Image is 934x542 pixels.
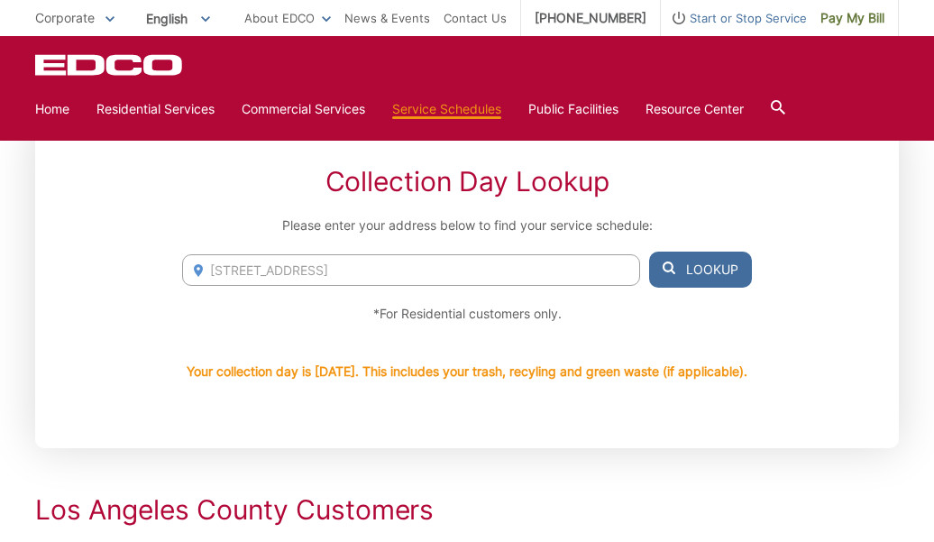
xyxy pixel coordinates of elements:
[392,99,501,119] a: Service Schedules
[820,8,884,28] span: Pay My Bill
[444,8,507,28] a: Contact Us
[649,252,752,288] button: Lookup
[35,99,69,119] a: Home
[344,8,430,28] a: News & Events
[182,304,752,324] p: *For Residential customers only.
[244,8,331,28] a: About EDCO
[96,99,215,119] a: Residential Services
[182,216,752,235] p: Please enter your address below to find your service schedule:
[242,99,365,119] a: Commercial Services
[646,99,744,119] a: Resource Center
[35,54,185,76] a: EDCD logo. Return to the homepage.
[182,165,752,198] h2: Collection Day Lookup
[187,362,747,381] p: Your collection day is [DATE]. This includes your trash, recyling and green waste (if applicable).
[35,10,95,25] span: Corporate
[182,254,640,286] input: Enter Address
[133,4,224,33] span: English
[528,99,618,119] a: Public Facilities
[35,493,899,526] h2: Los Angeles County Customers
